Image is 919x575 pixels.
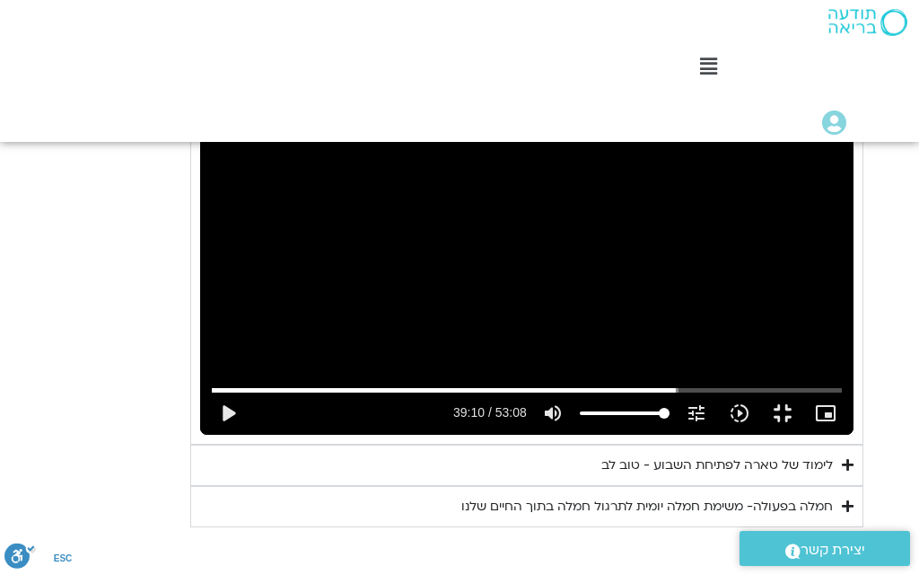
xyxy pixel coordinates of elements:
[190,486,863,527] summary: חמלה בפעולה- משימת חמלה יומית לתרגול חמלה בתוך החיים שלנו
[461,496,833,517] div: חמלה בפעולה- משימת חמלה יומית לתרגול חמלה בתוך החיים שלנו
[801,538,865,562] span: יצירת קשר
[601,455,833,476] div: לימוד של טארה לפתיחת השבוע - טוב לב
[190,445,863,486] summary: לימוד של טארה לפתיחת השבוע - טוב לב
[740,531,910,566] a: יצירת קשר
[828,9,907,36] img: תודעה בריאה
